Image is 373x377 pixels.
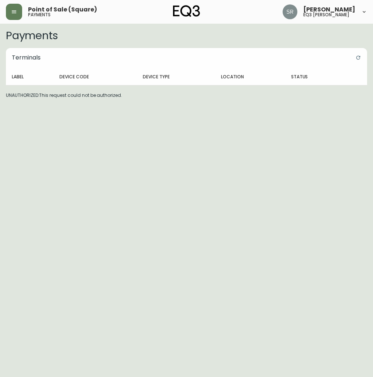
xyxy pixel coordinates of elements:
img: logo [173,5,200,17]
span: [PERSON_NAME] [303,7,355,13]
span: Point of Sale (Square) [28,7,97,13]
h2: Payments [6,30,367,41]
th: Status [285,69,343,85]
table: devices table [6,69,367,85]
img: ecb3b61e70eec56d095a0ebe26764225 [283,4,297,19]
th: Location [215,69,285,85]
h5: payments [28,13,51,17]
th: Label [6,69,53,85]
div: UNAUTHORIZED:This request could not be authorized. [1,44,372,103]
h5: Terminals [6,48,46,67]
h5: eq3 [PERSON_NAME] [303,13,349,17]
th: Device Code [53,69,137,85]
th: Device Type [137,69,215,85]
